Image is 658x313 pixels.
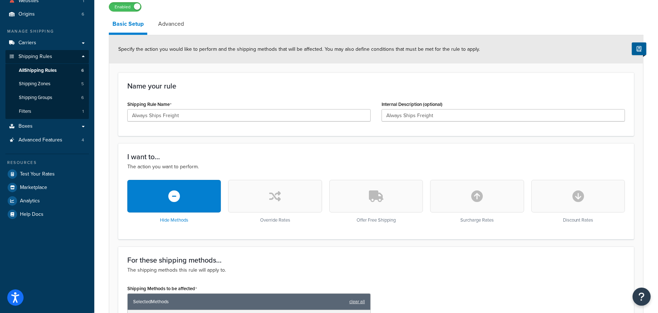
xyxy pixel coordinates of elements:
span: Test Your Rates [20,171,55,177]
a: Help Docs [5,208,89,221]
span: 4 [82,137,84,143]
a: AllShipping Rules6 [5,64,89,77]
button: Open Resource Center [633,288,651,306]
li: Shipping Rules [5,50,89,119]
span: Help Docs [20,211,44,218]
a: Analytics [5,194,89,207]
label: Shipping Methods to be affected [127,286,197,292]
button: Show Help Docs [632,42,646,55]
div: Override Rates [228,180,322,223]
span: 6 [81,95,84,101]
a: Basic Setup [109,15,147,35]
a: Origins6 [5,8,89,21]
li: Filters [5,105,89,118]
span: Carriers [18,40,36,46]
span: 1 [82,108,84,115]
a: Carriers [5,36,89,50]
a: clear all [349,297,365,307]
span: Analytics [20,198,40,204]
li: Shipping Groups [5,91,89,104]
a: Shipping Rules [5,50,89,63]
div: Hide Methods [127,180,221,223]
label: Shipping Rule Name [127,102,172,107]
p: The action you want to perform. [127,163,625,171]
div: Manage Shipping [5,28,89,34]
span: Shipping Zones [19,81,50,87]
h3: For these shipping methods... [127,256,625,264]
label: Enabled [109,3,141,11]
span: Shipping Rules [18,54,52,60]
span: Boxes [18,123,33,129]
a: Filters1 [5,105,89,118]
label: Internal Description (optional) [382,102,443,107]
li: Origins [5,8,89,21]
a: Advanced Features4 [5,133,89,147]
span: 6 [82,11,84,17]
span: Marketplace [20,185,47,191]
h3: Name your rule [127,82,625,90]
a: Shipping Groups6 [5,91,89,104]
div: Discount Rates [531,180,625,223]
a: Boxes [5,120,89,133]
div: Offer Free Shipping [329,180,423,223]
li: Advanced Features [5,133,89,147]
span: Selected Methods [133,297,346,307]
span: Filters [19,108,31,115]
a: Marketplace [5,181,89,194]
span: Specify the action you would like to perform and the shipping methods that will be affected. You ... [118,45,480,53]
div: Surcharge Rates [430,180,524,223]
div: Resources [5,160,89,166]
a: Test Your Rates [5,168,89,181]
span: Origins [18,11,35,17]
li: Shipping Zones [5,77,89,91]
h3: I want to... [127,153,625,161]
span: Advanced Features [18,137,62,143]
a: Advanced [155,15,188,33]
span: Shipping Groups [19,95,52,101]
span: All Shipping Rules [19,67,57,74]
p: The shipping methods this rule will apply to. [127,266,625,274]
span: 6 [81,67,84,74]
span: 5 [81,81,84,87]
a: Shipping Zones5 [5,77,89,91]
